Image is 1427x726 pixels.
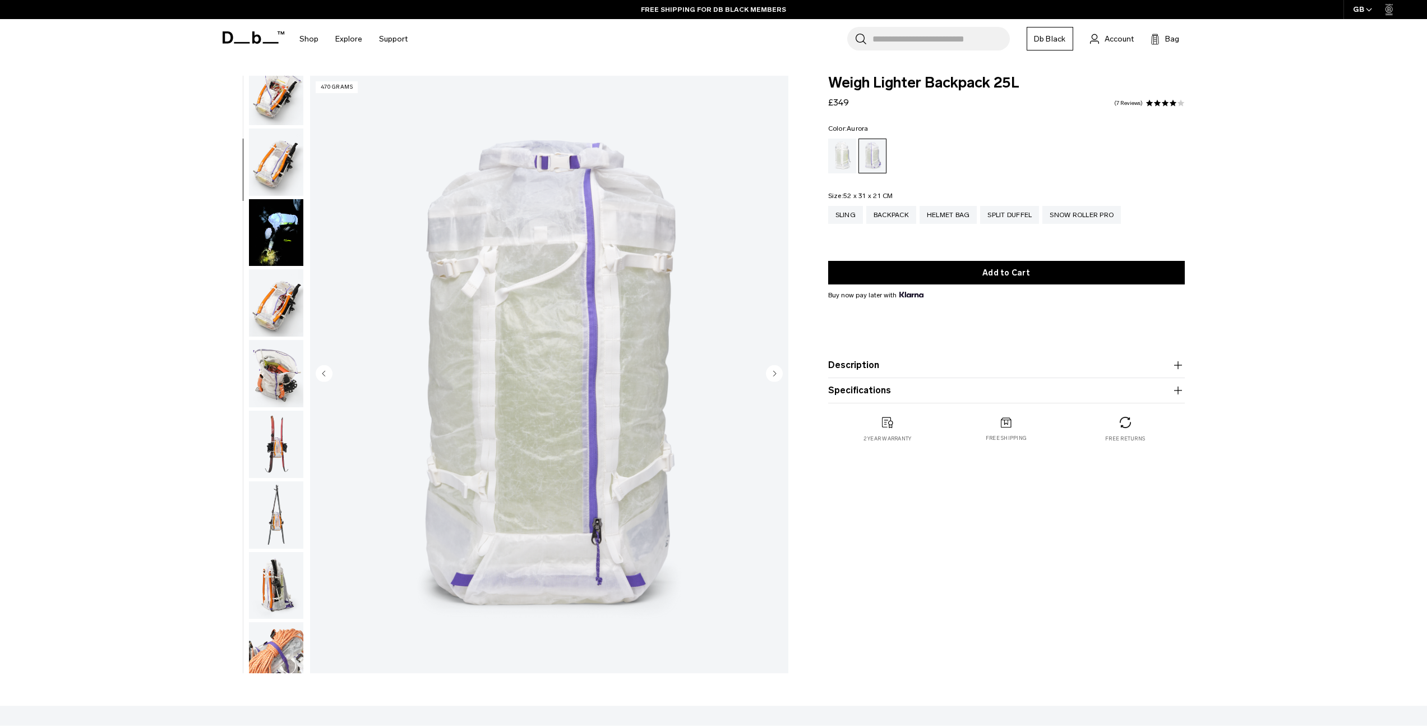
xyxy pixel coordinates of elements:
button: Next slide [766,365,783,384]
p: Free returns [1105,435,1145,443]
a: Db Black [1027,27,1073,50]
img: Weigh_Lighter_Backpack_25L_9.png [249,481,303,549]
button: Description [828,359,1185,372]
img: Weigh_Lighter_Backpack_25L_10.png [249,552,303,619]
span: Account [1105,33,1134,45]
a: 7 reviews [1114,100,1143,106]
img: Weigh_Lighter_Backpack_25L_11.png [249,622,303,690]
legend: Color: [828,125,869,132]
img: Weigh_Lighter_Backpack_25L_2.png [310,76,788,673]
span: £349 [828,97,849,108]
span: Aurora [847,125,869,132]
button: Specifications [828,384,1185,397]
a: Shop [299,19,318,59]
button: Weigh Lighter Backpack 25L Aurora [248,199,304,267]
button: Previous slide [316,365,332,384]
span: Bag [1165,33,1179,45]
a: Account [1090,32,1134,45]
button: Weigh_Lighter_Backpack_25L_11.png [248,622,304,690]
button: Weigh_Lighter_Backpack_25L_8.png [248,410,304,479]
nav: Main Navigation [291,19,416,59]
a: Snow Roller Pro [1042,206,1121,224]
img: Weigh_Lighter_Backpack_25L_8.png [249,411,303,478]
a: FREE SHIPPING FOR DB BLACK MEMBERS [641,4,786,15]
p: Free shipping [986,434,1027,442]
img: Weigh_Lighter_Backpack_25L_7.png [249,340,303,407]
a: Split Duffel [980,206,1039,224]
button: Bag [1151,32,1179,45]
a: Support [379,19,408,59]
a: Aurora [858,139,886,173]
button: Weigh_Lighter_Backpack_25L_9.png [248,481,304,549]
a: Helmet Bag [920,206,977,224]
span: Weigh Lighter Backpack 25L [828,76,1185,90]
a: Backpack [866,206,916,224]
a: Sling [828,206,863,224]
a: Diffusion [828,139,856,173]
button: Weigh_Lighter_Backpack_25L_5.png [248,128,304,196]
a: Explore [335,19,362,59]
span: 52 x 31 x 21 CM [843,192,893,200]
button: Weigh_Lighter_Backpack_25L_10.png [248,552,304,620]
p: 2 year warranty [863,435,912,443]
legend: Size: [828,192,893,199]
li: 3 / 18 [310,76,788,673]
img: {"height" => 20, "alt" => "Klarna"} [899,292,923,297]
img: Weigh_Lighter_Backpack_25L_5.png [249,128,303,196]
button: Weigh_Lighter_Backpack_25L_4.png [248,57,304,126]
p: 470 grams [316,81,358,93]
button: Weigh_Lighter_Backpack_25L_6.png [248,269,304,337]
img: Weigh_Lighter_Backpack_25L_4.png [249,58,303,125]
img: Weigh_Lighter_Backpack_25L_6.png [249,269,303,337]
button: Add to Cart [828,261,1185,284]
span: Buy now pay later with [828,290,923,300]
img: Weigh Lighter Backpack 25L Aurora [249,199,303,266]
button: Weigh_Lighter_Backpack_25L_7.png [248,339,304,408]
